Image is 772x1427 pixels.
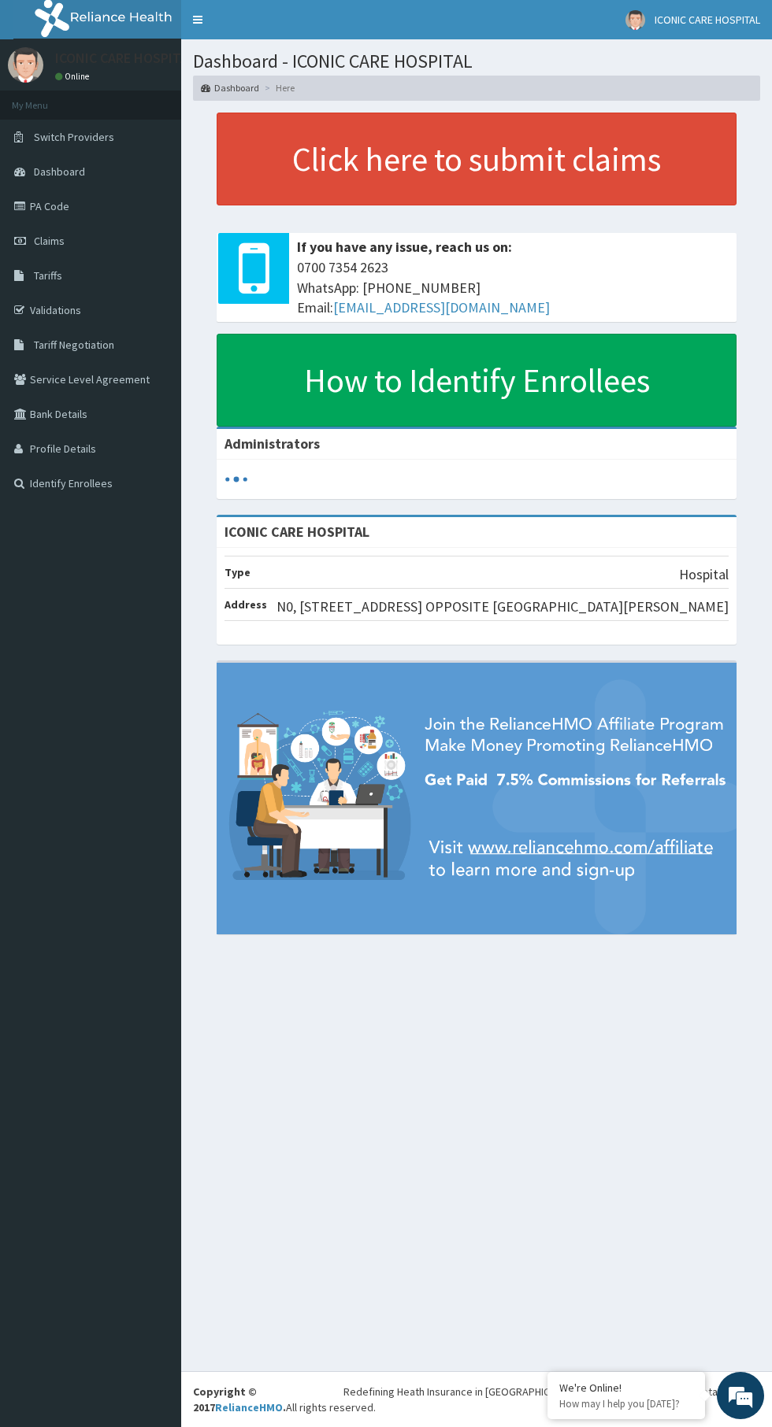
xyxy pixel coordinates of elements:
[55,71,93,82] a: Online
[181,1371,772,1427] footer: All rights reserved.
[217,113,737,205] a: Click here to submit claims
[297,238,512,256] b: If you have any issue, reach us on:
[34,268,62,283] span: Tariffs
[193,1384,286,1414] strong: Copyright © 2017 .
[215,1400,283,1414] a: RelianceHMO
[225,565,251,579] b: Type
[225,468,248,491] svg: audio-loading
[225,523,369,541] strong: ICONIC CARE HOSPITAL
[8,47,43,83] img: User Image
[297,257,729,318] span: 0700 7354 2623 WhatsApp: [PHONE_NUMBER] Email:
[655,13,760,27] span: ICONIC CARE HOSPITAL
[277,597,729,617] p: N0, [STREET_ADDRESS] OPPOSITE [GEOGRAPHIC_DATA][PERSON_NAME]
[679,564,729,585] p: Hospital
[559,1397,693,1410] p: How may I help you today?
[261,81,295,94] li: Here
[559,1381,693,1395] div: We're Online!
[343,1384,760,1399] div: Redefining Heath Insurance in [GEOGRAPHIC_DATA] using Telemedicine and Data Science!
[34,338,114,352] span: Tariff Negotiation
[34,234,65,248] span: Claims
[225,597,267,612] b: Address
[217,334,737,427] a: How to Identify Enrollees
[201,81,259,94] a: Dashboard
[333,298,550,316] a: [EMAIL_ADDRESS][DOMAIN_NAME]
[217,663,737,934] img: provider-team-banner.png
[625,10,645,30] img: User Image
[34,165,85,179] span: Dashboard
[225,434,320,453] b: Administrators
[193,51,760,72] h1: Dashboard - ICONIC CARE HOSPITAL
[55,51,195,65] p: ICONIC CARE HOSPITAL
[34,130,114,144] span: Switch Providers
